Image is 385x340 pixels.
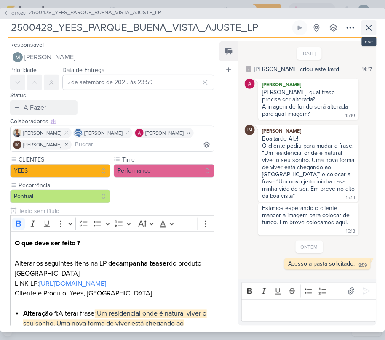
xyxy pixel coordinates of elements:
strong: campanha teaser [116,259,169,268]
div: Editor toolbar [10,215,214,232]
div: [PERSON_NAME] criou este kard [254,65,340,74]
button: [PERSON_NAME] [10,50,214,65]
label: Data de Entrega [62,66,104,74]
span: [PERSON_NAME] [24,52,75,62]
div: [PERSON_NAME] [260,80,357,89]
input: Select a date [62,75,214,90]
div: 8:59 [359,262,367,269]
div: Isabella Machado Guimarães [13,141,21,149]
span: [PERSON_NAME] [84,129,123,137]
label: Status [10,92,26,99]
div: Estamos esperando o cliente mandar a imagem para colocar de fundo. Em breve colocamos aqui. [262,205,352,226]
a: [URL][DOMAIN_NAME] [39,279,107,288]
div: Isabella Machado Guimarães [245,125,255,135]
div: A Fazer [24,103,46,113]
input: Buscar [73,140,212,150]
input: Kard Sem Título [8,20,291,35]
img: Mariana Amorim [13,52,23,62]
label: Prioridade [10,66,37,74]
p: Alterar os seguintes itens na LP de do produto [GEOGRAPHIC_DATA] [15,258,210,279]
div: Editor editing area: main [241,299,377,322]
p: IM [15,143,19,147]
div: [PERSON_NAME], qual frase precisa ser alterada? [262,89,355,103]
div: A imagem de fundo será alterada para qual imagem? [262,103,350,117]
div: Colaboradores [10,117,214,126]
p: IM [247,128,252,133]
input: Texto sem título [17,207,214,215]
div: 15:10 [346,112,356,119]
span: [PERSON_NAME] [23,129,61,137]
button: Pontual [10,190,110,203]
button: YEES [10,164,110,178]
div: 15:13 [346,194,356,201]
img: Iara Santos [13,129,21,137]
p: LINK LP: Cliente e Produto: Yees, [GEOGRAPHIC_DATA] [15,279,210,309]
img: Alessandra Gomes [135,129,144,137]
div: 15:13 [346,228,356,235]
div: Acesso a pasta solicitado. [288,260,355,267]
img: Alessandra Gomes [245,79,255,89]
label: Time [121,155,214,164]
div: [PERSON_NAME] [260,127,357,135]
div: esc [362,37,377,46]
div: Editor toolbar [241,283,377,299]
div: Boa tarde Ale! [262,135,355,142]
img: Caroline Traven De Andrade [74,129,83,137]
div: O cliente pediu para mudar a frase: “Um residencial onde é natural viver o seu sonho. Uma nova fo... [262,142,357,199]
div: Ligar relógio [297,24,303,31]
label: Recorrência [18,181,110,190]
button: Performance [114,164,214,178]
span: [PERSON_NAME] [23,141,61,149]
label: CLIENTES [18,155,110,164]
strong: Alteração 1: [23,310,59,318]
span: [PERSON_NAME] [145,129,184,137]
strong: O que deve ser feito ? [15,239,80,247]
label: Responsável [10,41,44,48]
div: 14:17 [362,65,372,73]
button: A Fazer [10,100,78,115]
